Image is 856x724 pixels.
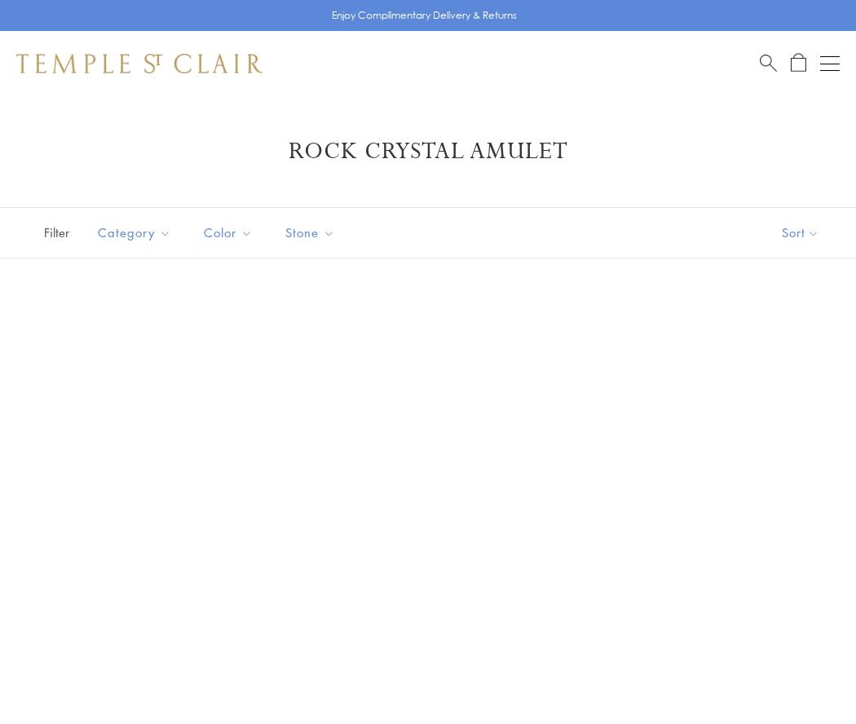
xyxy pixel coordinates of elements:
[277,223,347,243] span: Stone
[90,223,183,243] span: Category
[16,54,263,73] img: Temple St. Clair
[86,214,183,251] button: Category
[760,53,777,73] a: Search
[745,208,856,258] button: Show sort by
[196,223,265,243] span: Color
[192,214,265,251] button: Color
[41,137,815,166] h1: Rock Crystal Amulet
[273,214,347,251] button: Stone
[791,53,806,73] a: Open Shopping Bag
[332,7,517,24] p: Enjoy Complimentary Delivery & Returns
[820,54,840,73] button: Open navigation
